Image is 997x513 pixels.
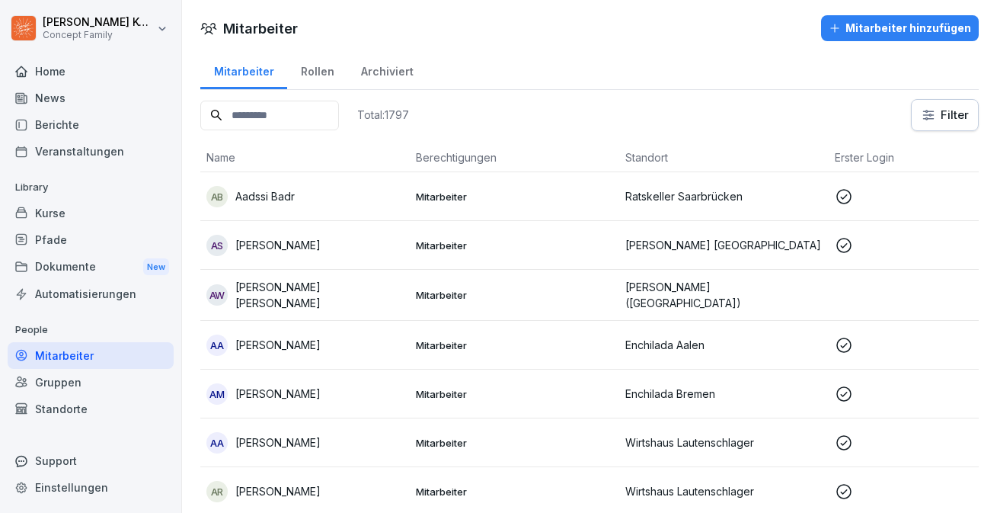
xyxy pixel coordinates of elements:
p: [PERSON_NAME] [PERSON_NAME] [235,279,404,311]
div: Mitarbeiter hinzufügen [829,20,971,37]
p: [PERSON_NAME] [235,483,321,499]
a: Berichte [8,111,174,138]
p: Mitarbeiter [416,239,613,252]
a: DokumenteNew [8,253,174,281]
div: New [143,258,169,276]
p: Mitarbeiter [416,190,613,204]
p: Ratskeller Saarbrücken [625,188,823,204]
div: AB [206,186,228,207]
div: AM [206,383,228,405]
p: People [8,318,174,342]
a: Pfade [8,226,174,253]
a: Kurse [8,200,174,226]
th: Standort [619,143,829,172]
button: Filter [912,100,978,130]
p: Concept Family [43,30,154,40]
div: AS [206,235,228,256]
a: Veranstaltungen [8,138,174,165]
div: Filter [921,107,969,123]
p: Total: 1797 [357,107,409,122]
p: Enchilada Bremen [625,386,823,402]
div: Dokumente [8,253,174,281]
a: Automatisierungen [8,281,174,307]
a: Home [8,58,174,85]
button: Mitarbeiter hinzufügen [821,15,979,41]
div: AR [206,481,228,502]
p: Mitarbeiter [416,436,613,450]
a: Gruppen [8,369,174,396]
p: [PERSON_NAME] [235,434,321,450]
p: [PERSON_NAME] Komarov [43,16,154,29]
p: Library [8,175,174,200]
p: [PERSON_NAME] [235,237,321,253]
p: [PERSON_NAME] [GEOGRAPHIC_DATA] [625,237,823,253]
a: Archiviert [347,50,427,89]
div: AW [206,284,228,306]
p: Mitarbeiter [416,387,613,401]
p: Mitarbeiter [416,338,613,352]
a: News [8,85,174,111]
th: Berechtigungen [410,143,619,172]
th: Name [200,143,410,172]
p: Aadssi Badr [235,188,295,204]
h1: Mitarbeiter [223,18,298,39]
p: Mitarbeiter [416,485,613,499]
p: Enchilada Aalen [625,337,823,353]
div: AA [206,335,228,356]
p: Mitarbeiter [416,288,613,302]
p: [PERSON_NAME] [235,386,321,402]
p: Wirtshaus Lautenschlager [625,483,823,499]
div: Support [8,447,174,474]
p: Wirtshaus Lautenschlager [625,434,823,450]
a: Mitarbeiter [200,50,287,89]
div: AA [206,432,228,454]
a: Mitarbeiter [8,342,174,369]
p: [PERSON_NAME] ([GEOGRAPHIC_DATA]) [625,279,823,311]
a: Einstellungen [8,474,174,501]
p: [PERSON_NAME] [235,337,321,353]
a: Rollen [287,50,347,89]
a: Standorte [8,396,174,422]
